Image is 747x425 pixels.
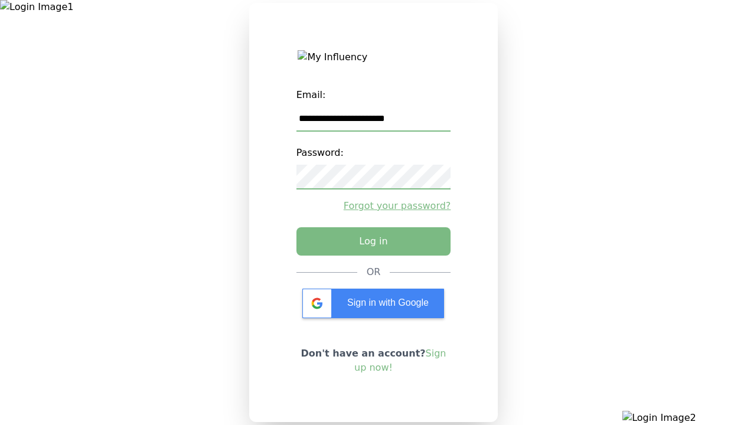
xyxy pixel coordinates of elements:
button: Log in [296,227,451,256]
span: Sign in with Google [347,297,429,308]
label: Password: [296,141,451,165]
p: Don't have an account? [296,346,451,375]
div: OR [367,265,381,279]
div: Sign in with Google [302,289,444,318]
img: Login Image2 [622,411,747,425]
label: Email: [296,83,451,107]
a: Forgot your password? [296,199,451,213]
img: My Influency [298,50,449,64]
